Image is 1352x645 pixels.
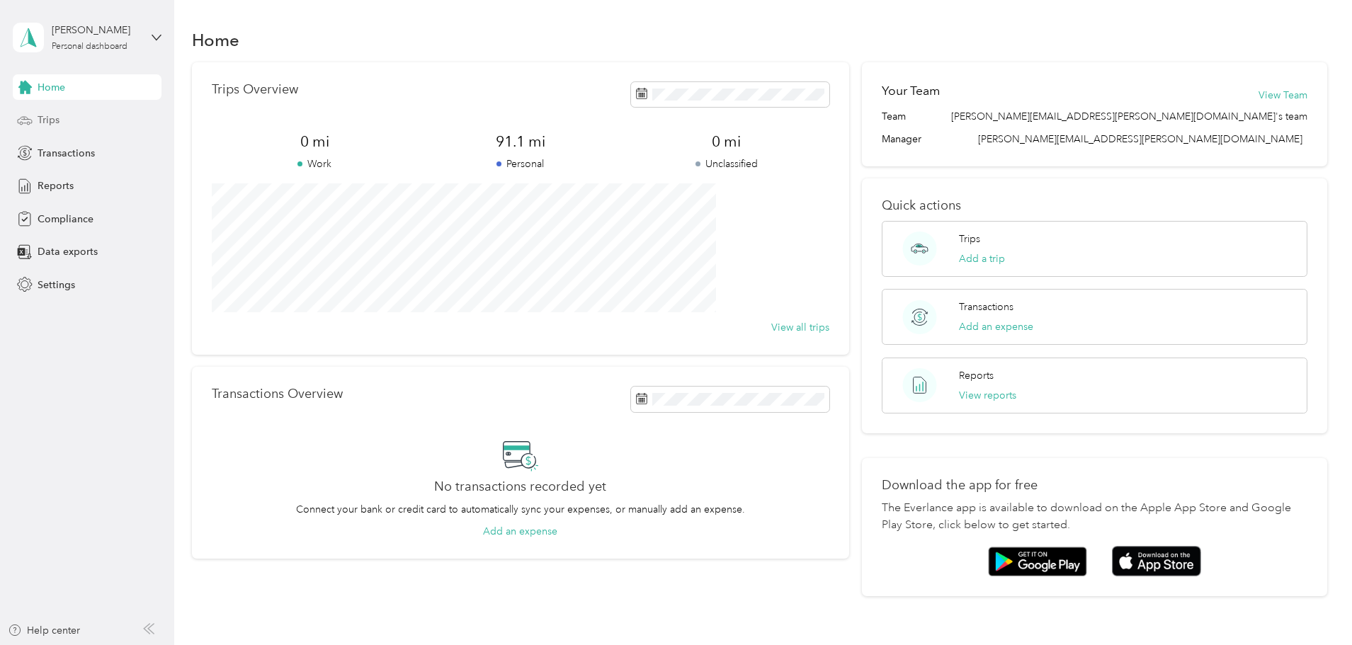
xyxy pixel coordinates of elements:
[212,82,298,97] p: Trips Overview
[882,109,906,124] span: Team
[212,387,343,401] p: Transactions Overview
[1259,88,1307,103] button: View Team
[418,132,624,152] span: 91.1 mi
[212,132,418,152] span: 0 mi
[882,478,1308,493] p: Download the app for free
[1112,546,1201,576] img: App store
[38,80,65,95] span: Home
[771,320,829,335] button: View all trips
[296,502,745,517] p: Connect your bank or credit card to automatically sync your expenses, or manually add an expense.
[192,33,239,47] h1: Home
[882,82,940,100] h2: Your Team
[988,547,1087,576] img: Google play
[8,623,80,638] button: Help center
[38,146,95,161] span: Transactions
[38,212,93,227] span: Compliance
[52,23,140,38] div: [PERSON_NAME]
[212,156,418,171] p: Work
[959,251,1005,266] button: Add a trip
[978,133,1302,145] span: [PERSON_NAME][EMAIL_ADDRESS][PERSON_NAME][DOMAIN_NAME]
[959,388,1016,403] button: View reports
[38,278,75,292] span: Settings
[483,524,557,539] button: Add an expense
[38,178,74,193] span: Reports
[959,232,980,246] p: Trips
[959,299,1013,314] p: Transactions
[882,132,921,147] span: Manager
[959,319,1033,334] button: Add an expense
[38,113,59,127] span: Trips
[623,156,829,171] p: Unclassified
[418,156,624,171] p: Personal
[882,198,1308,213] p: Quick actions
[52,42,127,51] div: Personal dashboard
[434,479,606,494] h2: No transactions recorded yet
[951,109,1307,124] span: [PERSON_NAME][EMAIL_ADDRESS][PERSON_NAME][DOMAIN_NAME]'s team
[38,244,98,259] span: Data exports
[1273,566,1352,645] iframe: Everlance-gr Chat Button Frame
[882,500,1308,534] p: The Everlance app is available to download on the Apple App Store and Google Play Store, click be...
[959,368,994,383] p: Reports
[623,132,829,152] span: 0 mi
